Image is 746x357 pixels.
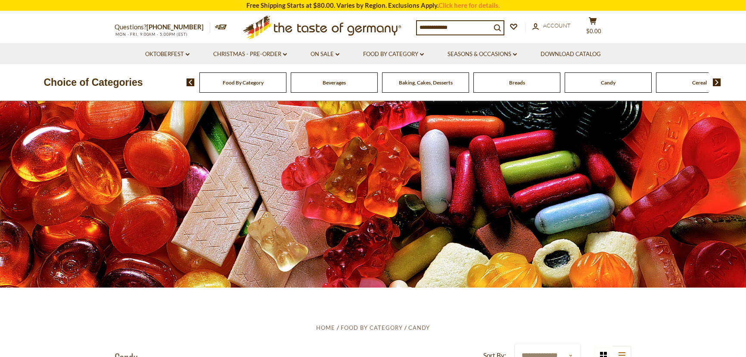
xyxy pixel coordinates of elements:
[438,1,500,9] a: Click here for details.
[509,79,525,86] a: Breads
[316,324,335,331] a: Home
[186,78,195,86] img: previous arrow
[341,324,403,331] a: Food By Category
[713,78,721,86] img: next arrow
[601,79,615,86] a: Candy
[692,79,707,86] a: Cereal
[323,79,346,86] a: Beverages
[543,22,571,29] span: Account
[311,50,339,59] a: On Sale
[541,50,601,59] a: Download Catalog
[586,28,601,34] span: $0.00
[408,324,430,331] a: Candy
[363,50,424,59] a: Food By Category
[399,79,453,86] a: Baking, Cakes, Desserts
[115,22,210,33] p: Questions?
[146,23,204,31] a: [PHONE_NUMBER]
[213,50,287,59] a: Christmas - PRE-ORDER
[223,79,264,86] a: Food By Category
[532,21,571,31] a: Account
[580,17,606,38] button: $0.00
[145,50,190,59] a: Oktoberfest
[448,50,517,59] a: Seasons & Occasions
[115,32,188,37] span: MON - FRI, 9:00AM - 5:00PM (EST)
